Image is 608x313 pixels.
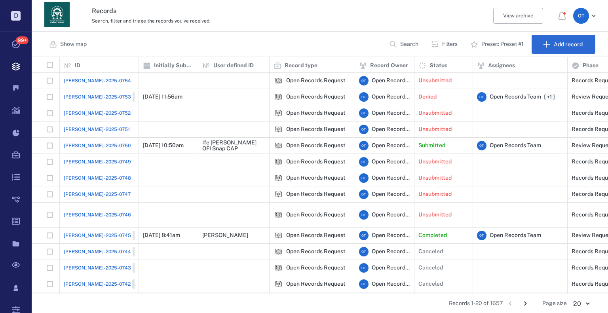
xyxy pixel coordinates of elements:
span: [PERSON_NAME]-2025-0747 [64,191,131,198]
p: Canceled [418,264,443,272]
nav: pagination navigation [503,297,533,310]
div: 20 [567,299,595,308]
p: Unsubmitted [418,190,452,198]
div: Open Records Request [274,141,283,150]
span: Open Records Team [490,93,541,101]
div: Open Records Request [274,247,283,256]
div: Open Records Request [286,110,346,116]
span: Open Records Team [372,109,410,117]
div: O T [359,157,369,167]
img: icon Open Records Request [274,279,283,289]
div: Open Records Request [274,279,283,289]
span: Open Records Team [490,231,541,239]
span: Open Records Team [372,125,410,133]
a: [PERSON_NAME]-2025-0745Closed [64,231,154,240]
div: Open Records Request [274,190,283,199]
p: Submitted [418,142,445,150]
span: Open Records Team [372,93,410,101]
div: Open Records Request [274,108,283,118]
div: Open Records Request [274,125,283,134]
div: Open Records Request [274,157,283,167]
p: Filters [442,40,458,48]
span: Closed [134,264,153,271]
span: Closed [134,281,152,287]
span: Open Records Team [372,211,410,219]
a: [PERSON_NAME]-2025-0749 [64,158,131,165]
img: icon Open Records Request [274,263,283,273]
img: icon Open Records Request [274,141,283,150]
img: icon Open Records Request [274,76,283,85]
div: O T [573,8,589,24]
div: O T [359,76,369,85]
p: Search [400,40,418,48]
span: Records 1-20 of 1657 [449,300,503,307]
div: Open Records Request [274,173,283,183]
a: [PERSON_NAME]-2025-0748 [64,175,131,182]
img: icon Open Records Request [274,92,283,102]
button: Search [384,35,425,54]
img: icon Open Records Request [274,173,283,183]
span: [PERSON_NAME]-2025-0753 [64,93,131,101]
img: icon Open Records Request [274,157,283,167]
div: Open Records Request [286,232,346,238]
div: Open Records Request [286,142,346,148]
div: O T [477,231,486,240]
span: Closed [134,94,153,101]
p: Initially Submitted Date [154,62,194,70]
button: Preset: Preset #1 [465,35,530,54]
p: Canceled [418,280,443,288]
div: O T [359,190,369,199]
div: O T [359,92,369,102]
span: Open Records Team [372,264,410,272]
div: Open Records Request [286,175,346,181]
span: [PERSON_NAME]-2025-0744 [64,248,131,255]
div: Open Records Request [274,210,283,220]
div: Open Records Request [286,159,346,165]
span: Closed [134,232,153,239]
a: [PERSON_NAME]-2025-0752 [64,110,131,117]
p: Preset: Preset #1 [481,40,524,48]
p: Unsubmitted [418,125,452,133]
p: User defined ID [213,62,254,70]
p: Completed [418,231,447,239]
button: Filters [426,35,464,54]
div: Open Records Request [274,263,283,273]
div: Open Records Request [286,94,346,100]
img: icon Open Records Request [274,108,283,118]
span: [PERSON_NAME]-2025-0743 [64,264,131,271]
div: Open Records Request [286,78,346,83]
div: O T [477,92,486,102]
div: O T [359,125,369,134]
span: [PERSON_NAME]-2025-0742 [64,281,131,288]
span: Closed [134,248,153,255]
span: Open Records Team [372,231,410,239]
span: 99+ [16,36,28,44]
img: icon Open Records Request [274,210,283,220]
div: Open Records Request [274,231,283,240]
h3: Records [92,6,401,16]
div: O T [359,210,369,220]
img: icon Open Records Request [274,125,283,134]
span: [PERSON_NAME]-2025-0750 [64,142,131,149]
p: Unsubmitted [418,174,452,182]
span: Open Records Team [372,280,410,288]
img: icon Open Records Request [274,247,283,256]
p: Unsubmitted [418,158,452,166]
div: O T [359,231,369,240]
p: Unsubmitted [418,77,452,85]
div: Open Records Request [286,265,346,271]
p: ID [75,62,80,70]
span: Open Records Team [372,158,410,166]
p: Canceled [418,248,443,256]
div: Open Records Request [274,76,283,85]
span: Open Records Team [372,190,410,198]
a: [PERSON_NAME]-2025-0746 [64,211,131,218]
button: OT [573,8,598,24]
div: [PERSON_NAME] [202,232,248,238]
div: O T [359,108,369,118]
span: Open Records Team [372,248,410,256]
p: Denied [418,93,437,101]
